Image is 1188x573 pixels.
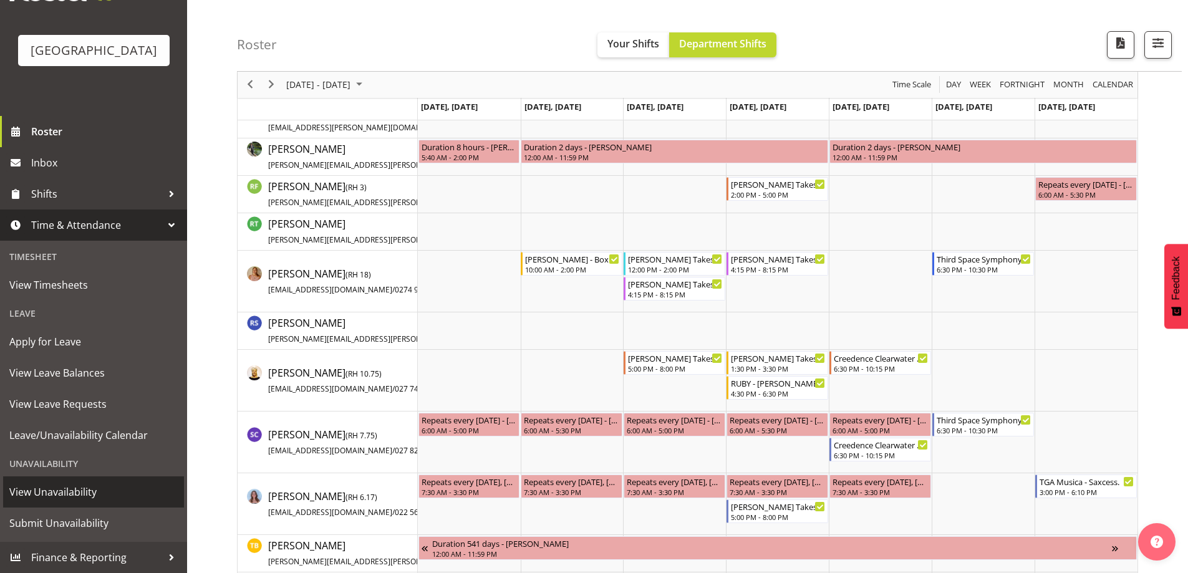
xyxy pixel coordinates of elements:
span: [PERSON_NAME] [268,489,442,518]
span: [DATE], [DATE] [1038,101,1095,112]
td: Thomas Bohanna resource [238,535,418,572]
span: calendar [1091,77,1134,93]
span: [EMAIL_ADDRESS][DOMAIN_NAME] [268,445,392,456]
button: Filter Shifts [1144,31,1172,59]
span: 027 747 1895 [395,383,442,394]
div: 4:15 PM - 8:15 PM [628,289,722,299]
a: View Leave Requests [3,388,184,420]
div: next period [261,72,282,98]
div: Robin Hendriks"s event - Mad Pearce Takes Flight FOHM shift Begin From Wednesday, August 20, 2025... [624,277,725,301]
div: Richard Freeman"s event - Repeats every sunday - Richard Freeman Begin From Sunday, August 24, 20... [1035,177,1137,201]
div: 7:30 AM - 3:30 PM [833,487,928,497]
span: [PERSON_NAME] [268,180,559,208]
span: Inbox [31,153,181,172]
button: Department Shifts [669,32,776,57]
span: / [392,284,395,295]
span: Roster [31,122,181,141]
td: Renée Hewitt resource [238,138,418,176]
span: [PERSON_NAME] [268,316,559,345]
button: Timeline Month [1051,77,1086,93]
div: 6:30 PM - 10:15 PM [834,364,928,373]
div: Skye Colonna"s event - Repeats every wednesday - Skye Colonna Begin From Wednesday, August 20, 20... [624,413,725,436]
div: Sumner Raos"s event - Repeats every monday, tuesday, wednesday, thursday, friday - Sumner Raos Be... [829,474,931,498]
span: RH 18 [348,269,369,280]
div: 12:00 AM - 11:59 PM [524,152,825,162]
div: 3:00 PM - 6:10 PM [1040,487,1134,497]
span: [DATE] - [DATE] [285,77,352,93]
div: 10:00 AM - 2:00 PM [525,264,619,274]
div: 6:30 PM - 10:30 PM [937,425,1031,435]
a: Submit Unavailability [3,508,184,539]
button: Previous [242,77,259,93]
div: Robin Hendriks"s event - Mad Pearce Takes Flight FOHM shift Begin From Thursday, August 21, 2025 ... [727,252,828,276]
div: Duration 8 hours - [PERSON_NAME] [422,140,517,153]
button: Feedback - Show survey [1164,244,1188,329]
div: Repeats every [DATE] - [PERSON_NAME] [627,413,722,426]
div: 6:00 AM - 5:00 PM [627,425,722,435]
a: View Leave Balances [3,357,184,388]
div: Unavailability [3,451,184,476]
span: Leave/Unavailability Calendar [9,426,178,445]
td: Ruby Grace resource [238,350,418,412]
div: [PERSON_NAME] Takes Flight FOHM shift [628,277,722,290]
div: Leave [3,301,184,326]
span: ( ) [345,368,382,379]
a: [PERSON_NAME](RH 18)[EMAIL_ADDRESS][DOMAIN_NAME]/0274 977 168 [268,266,442,296]
span: Department Shifts [679,37,766,51]
span: [DATE], [DATE] [627,101,683,112]
div: Robin Hendriks"s event - Mad Pearce Takes Flight. Minder Shift Begin From Wednesday, August 20, 2... [624,252,725,276]
span: [DATE], [DATE] [833,101,889,112]
div: Robin Hendriks"s event - Robin - Box Office (Daytime Shifts) Begin From Tuesday, August 19, 2025 ... [521,252,622,276]
a: [PERSON_NAME](RH 3)[PERSON_NAME][EMAIL_ADDRESS][PERSON_NAME][DOMAIN_NAME] [268,179,559,209]
span: [EMAIL_ADDRESS][DOMAIN_NAME] [268,383,392,394]
div: 12:00 PM - 2:00 PM [628,264,722,274]
div: [GEOGRAPHIC_DATA] [31,41,157,60]
span: Feedback [1171,256,1182,300]
div: Third Space Symphony [937,413,1031,426]
span: View Unavailability [9,483,178,501]
div: 6:00 AM - 5:30 PM [1038,190,1134,200]
button: Time Scale [891,77,934,93]
div: Robin Hendriks"s event - Third Space Symphony Begin From Saturday, August 23, 2025 at 6:30:00 PM ... [932,252,1034,276]
span: Time Scale [891,77,932,93]
span: / [392,383,395,394]
span: / [392,445,395,456]
div: Renée Hewitt"s event - Duration 8 hours - Renée Hewitt Begin From Monday, August 18, 2025 at 5:40... [418,140,520,163]
span: ( ) [345,182,367,193]
span: RH 6.17 [348,492,375,503]
div: 6:00 AM - 5:30 PM [524,425,619,435]
div: Sumner Raos"s event - Mad Pearce Takes Flight Begin From Thursday, August 21, 2025 at 5:00:00 PM ... [727,499,828,523]
button: Timeline Week [968,77,993,93]
a: [PERSON_NAME](RH 7.75)[EMAIL_ADDRESS][DOMAIN_NAME]/027 826 4664 [268,427,442,457]
span: [PERSON_NAME][EMAIL_ADDRESS][PERSON_NAME][DOMAIN_NAME] [268,160,509,170]
div: Third Space Symphony [937,253,1031,265]
div: Skye Colonna"s event - Repeats every friday - Skye Colonna Begin From Friday, August 22, 2025 at ... [829,413,931,436]
div: Repeats every [DATE], [DATE], [DATE], [DATE], [DATE] - [PERSON_NAME] [627,475,722,488]
div: Repeats every [DATE] - [PERSON_NAME] [1038,178,1134,190]
div: [PERSON_NAME] Takes Flight. Minder Shift [628,253,722,265]
a: View Unavailability [3,476,184,508]
a: [PERSON_NAME](RH 6.17)[EMAIL_ADDRESS][DOMAIN_NAME]/022 569 3689 [268,489,442,519]
button: Next [263,77,280,93]
button: Fortnight [998,77,1047,93]
div: [PERSON_NAME] Takes Flight [731,178,825,190]
span: [DATE], [DATE] [421,101,478,112]
div: Sumner Raos"s event - Repeats every monday, tuesday, wednesday, thursday, friday - Sumner Raos Be... [521,474,622,498]
span: ( ) [345,492,377,503]
a: Leave/Unavailability Calendar [3,420,184,451]
img: help-xxl-2.png [1151,536,1163,548]
button: Your Shifts [597,32,669,57]
span: Month [1052,77,1085,93]
div: previous period [239,72,261,98]
div: 5:40 AM - 2:00 PM [422,152,517,162]
div: Sumner Raos"s event - Repeats every monday, tuesday, wednesday, thursday, friday - Sumner Raos Be... [624,474,725,498]
span: [PERSON_NAME][EMAIL_ADDRESS][PERSON_NAME][DOMAIN_NAME] [268,334,509,344]
div: Repeats every [DATE], [DATE], [DATE], [DATE], [DATE] - [PERSON_NAME] [730,475,825,488]
div: RUBY - [PERSON_NAME] Takes Flight - Box Office [731,377,825,389]
span: [PERSON_NAME] [268,217,559,246]
div: Skye Colonna"s event - Repeats every thursday - Skye Colonna Begin From Thursday, August 21, 2025... [727,413,828,436]
div: 4:30 PM - 6:30 PM [731,388,825,398]
div: [PERSON_NAME] Takes Flight [731,500,825,513]
a: [PERSON_NAME][PERSON_NAME][EMAIL_ADDRESS][PERSON_NAME][DOMAIN_NAME] [268,538,559,568]
a: [PERSON_NAME][PERSON_NAME][EMAIL_ADDRESS][PERSON_NAME][DOMAIN_NAME] [268,142,559,171]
